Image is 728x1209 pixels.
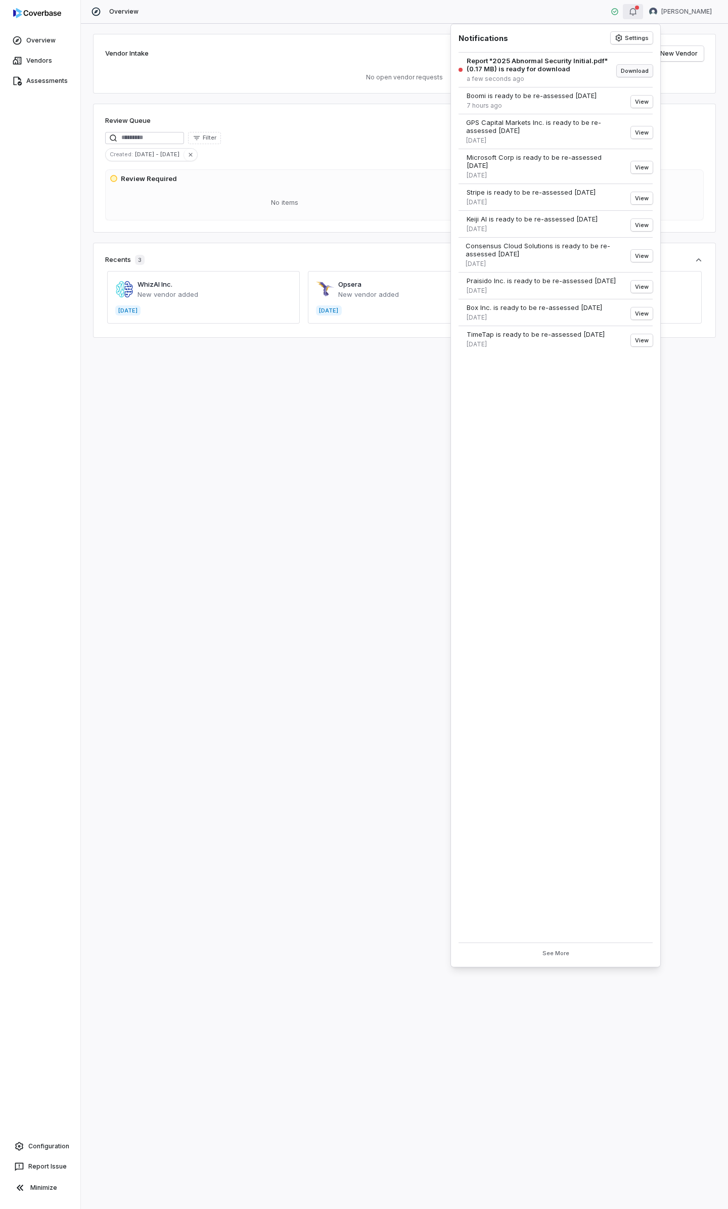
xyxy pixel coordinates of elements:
div: Box Inc. is ready to be re-assessed [DATE] [467,303,602,311]
button: Download [617,65,653,77]
a: Overview [2,31,78,50]
div: [DATE] [467,171,623,180]
div: Stripe is ready to be re-assessed [DATE] [467,188,596,196]
div: Boomi is ready to be re-assessed [DATE] [467,92,597,100]
button: View [631,334,653,346]
button: View [631,96,653,108]
button: View [631,126,653,139]
div: GPS Capital Markets Inc. is ready to be re-assessed [DATE] [466,118,623,135]
a: WhizAI Inc. [138,280,172,288]
button: Recents3 [105,255,704,265]
div: [DATE] [467,340,605,348]
div: Consensus Cloud Solutions is ready to be re-assessed [DATE] [466,242,623,258]
span: Filter [203,134,216,142]
img: Jesse Nord avatar [649,8,657,16]
div: [DATE] [467,287,616,295]
span: 3 [135,255,145,265]
button: View [631,307,653,320]
div: No items [110,190,460,216]
span: [PERSON_NAME] [661,8,712,16]
h3: Review Required [121,174,177,184]
div: [DATE] [466,137,623,145]
span: Overview [109,8,139,16]
button: Minimize [4,1178,76,1198]
button: View [631,281,653,293]
button: View [631,161,653,173]
div: [DATE] [467,225,598,233]
div: Microsoft Corp is ready to be re-assessed [DATE] [467,153,623,169]
button: View [631,192,653,204]
button: View [631,219,653,231]
a: Vendors [2,52,78,70]
img: logo-D7KZi-bG.svg [13,8,61,18]
div: Recents [105,255,145,265]
button: Jesse Nord avatar[PERSON_NAME] [643,4,718,19]
span: [DATE] - [DATE] [135,150,184,159]
div: 7 hours ago [467,102,597,110]
div: [DATE] [467,198,596,206]
div: a few seconds ago [467,75,609,83]
div: Praisido Inc. is ready to be re-assessed [DATE] [467,277,616,285]
p: No open vendor requests [105,73,704,81]
button: See More [538,947,573,959]
button: View [631,250,653,262]
h2: Vendor Intake [105,49,149,59]
button: Filter [188,132,221,144]
a: Opsera [338,280,361,288]
a: Assessments [2,72,78,90]
a: Request New Vendor [618,46,704,61]
div: [DATE] [466,260,623,268]
div: [DATE] [467,314,602,322]
span: Created : [106,150,135,159]
div: Report "2025 Abnormal Security Initial.pdf" (0.17 MB) is ready for download [467,57,609,73]
a: Configuration [4,1137,76,1155]
h1: Review Queue [105,116,151,126]
div: TimeTap is ready to be re-assessed [DATE] [467,330,605,338]
h1: Notifications [459,32,508,44]
div: Keiji AI is ready to be re-assessed [DATE] [467,215,598,223]
button: Report Issue [4,1157,76,1176]
button: Settings [611,32,653,44]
